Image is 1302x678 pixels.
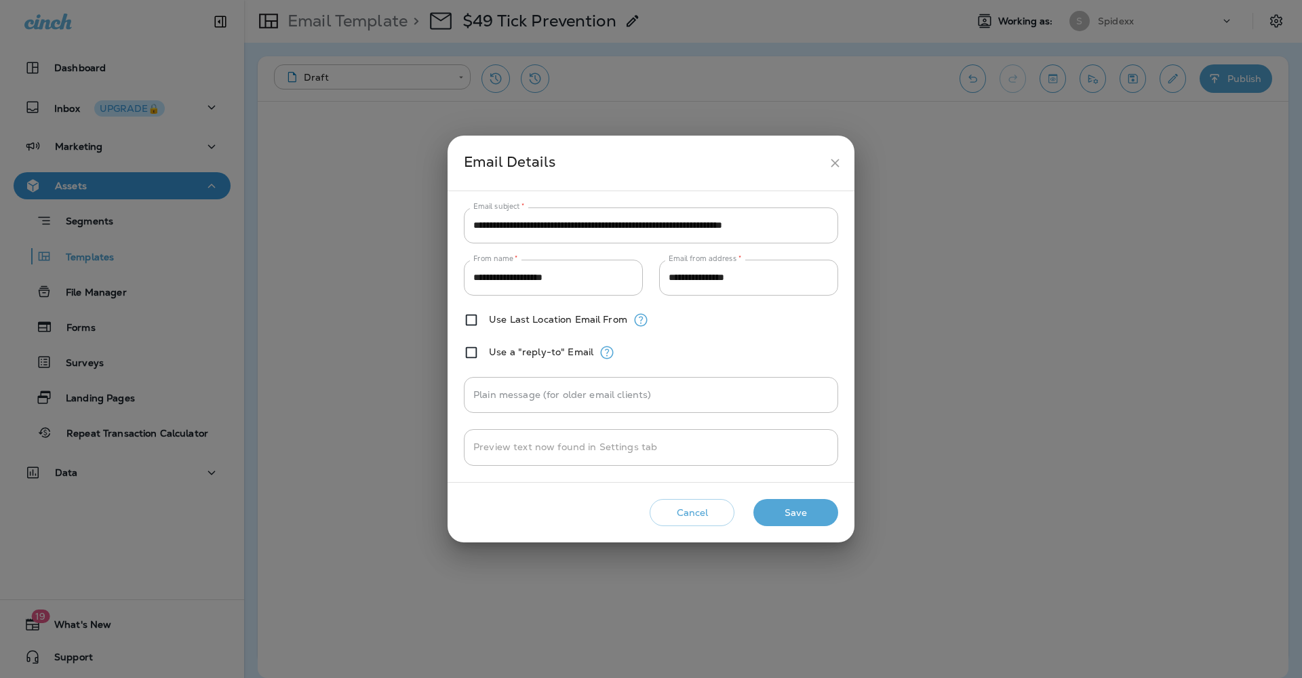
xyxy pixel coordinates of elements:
button: Save [753,499,838,527]
label: From name [473,254,518,264]
label: Use a "reply-to" Email [489,346,593,357]
div: Email Details [464,151,823,176]
label: Use Last Location Email From [489,314,627,325]
label: Email from address [669,254,741,264]
button: Cancel [650,499,734,527]
button: close [823,151,848,176]
label: Email subject [473,201,525,212]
